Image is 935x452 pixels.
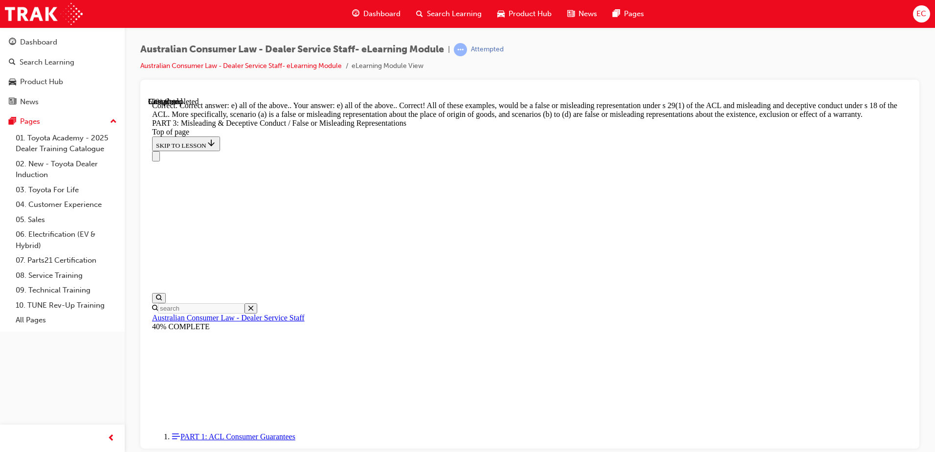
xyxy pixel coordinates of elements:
[624,8,644,20] span: Pages
[9,58,16,67] span: search-icon
[352,61,423,72] li: eLearning Module View
[12,131,121,157] a: 01. Toyota Academy - 2025 Dealer Training Catalogue
[913,5,930,23] button: EC
[4,225,759,234] div: 40% COMPLETE
[4,30,759,39] div: Top of page
[12,268,121,283] a: 08. Service Training
[344,4,408,24] a: guage-iconDashboard
[140,44,444,55] span: Australian Consumer Law - Dealer Service Staff- eLearning Module
[916,8,926,20] span: EC
[20,96,39,108] div: News
[567,8,575,20] span: news-icon
[96,206,109,216] button: Close search menu
[20,37,57,48] div: Dashboard
[4,4,759,22] div: Correct. Correct answer: e) all of the above.. Your answer: e) all of the above.. Correct! All of...
[10,206,96,216] input: Search
[140,62,342,70] a: Australian Consumer Law - Dealer Service Staff- eLearning Module
[4,113,121,131] button: Pages
[363,8,401,20] span: Dashboard
[605,4,652,24] a: pages-iconPages
[448,44,450,55] span: |
[579,8,597,20] span: News
[427,8,482,20] span: Search Learning
[408,4,490,24] a: search-iconSearch Learning
[20,76,63,88] div: Product Hub
[5,3,83,25] img: Trak
[4,196,18,206] button: Open search menu
[12,212,121,227] a: 05. Sales
[12,227,121,253] a: 06. Electrification (EV & Hybrid)
[4,39,72,54] button: SKIP TO LESSON
[471,45,504,54] div: Attempted
[12,283,121,298] a: 09. Technical Training
[4,33,121,51] a: Dashboard
[110,115,117,128] span: up-icon
[9,78,16,87] span: car-icon
[497,8,505,20] span: car-icon
[352,8,359,20] span: guage-icon
[454,43,467,56] span: learningRecordVerb_ATTEMPT-icon
[4,73,121,91] a: Product Hub
[559,4,605,24] a: news-iconNews
[20,57,74,68] div: Search Learning
[12,298,121,313] a: 10. TUNE Rev-Up Training
[4,22,759,30] div: PART 3: Misleading & Deceptive Conduct / False or Misleading Representations
[8,45,68,52] span: SKIP TO LESSON
[4,93,121,111] a: News
[490,4,559,24] a: car-iconProduct Hub
[12,253,121,268] a: 07. Parts21 Certification
[4,216,156,225] a: Australian Consumer Law - Dealer Service Staff
[12,313,121,328] a: All Pages
[416,8,423,20] span: search-icon
[108,432,115,445] span: prev-icon
[4,31,121,113] button: DashboardSearch LearningProduct HubNews
[9,98,16,107] span: news-icon
[509,8,552,20] span: Product Hub
[9,117,16,126] span: pages-icon
[4,54,12,64] button: Close navigation menu
[12,197,121,212] a: 04. Customer Experience
[12,182,121,198] a: 03. Toyota For Life
[12,157,121,182] a: 02. New - Toyota Dealer Induction
[613,8,620,20] span: pages-icon
[4,53,121,71] a: Search Learning
[9,38,16,47] span: guage-icon
[20,116,40,127] div: Pages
